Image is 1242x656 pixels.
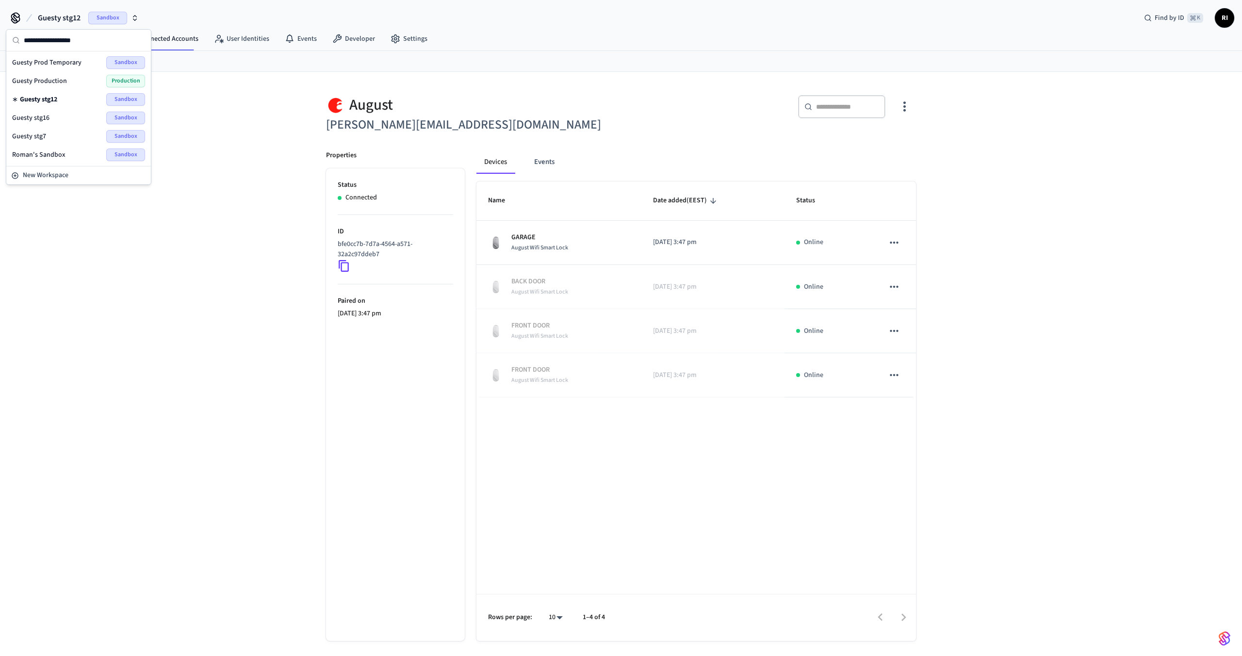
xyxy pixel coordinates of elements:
[326,95,345,115] img: August Logo, Square
[7,167,150,183] button: New Workspace
[1216,9,1233,27] span: RI
[383,30,435,48] a: Settings
[326,95,615,115] div: August
[23,170,68,180] span: New Workspace
[804,237,823,247] p: Online
[511,365,568,375] p: FRONT DOOR
[653,237,773,247] p: [DATE] 3:47 pm
[511,277,568,287] p: BACK DOOR
[325,30,383,48] a: Developer
[338,309,453,319] p: [DATE] 3:47 pm
[106,56,145,69] span: Sandbox
[488,279,504,295] img: August Wifi Smart Lock 3rd Gen, Silver, Front
[118,30,206,48] a: Connected Accounts
[488,612,532,623] p: Rows per page:
[12,113,49,123] span: Guesty stg16
[544,610,567,624] div: 10
[38,12,81,24] span: Guesty stg12
[1155,13,1184,23] span: Find by ID
[106,148,145,161] span: Sandbox
[106,112,145,124] span: Sandbox
[1136,9,1211,27] div: Find by ID⌘ K
[804,282,823,292] p: Online
[488,367,504,383] img: August Wifi Smart Lock 3rd Gen, Silver, Front
[326,150,357,161] p: Properties
[338,239,449,260] p: bfe0cc7b-7d7a-4564-a571-32a2c97ddeb7
[511,244,568,252] span: August Wifi Smart Lock
[345,193,377,203] p: Connected
[488,235,504,250] img: August Wifi Smart Lock 3rd Gen, Silver, Front
[338,227,453,237] p: ID
[12,131,46,141] span: Guesty stg7
[106,75,145,87] span: Production
[511,232,568,243] p: GARAGE
[804,326,823,336] p: Online
[12,150,65,160] span: Roman's Sandbox
[12,76,67,86] span: Guesty Production
[488,193,518,208] span: Name
[796,193,828,208] span: Status
[106,130,145,143] span: Sandbox
[653,282,773,292] p: [DATE] 3:47 pm
[20,95,57,104] span: Guesty stg12
[653,193,719,208] span: Date added(EEST)
[277,30,325,48] a: Events
[338,180,453,190] p: Status
[653,326,773,336] p: [DATE] 3:47 pm
[804,370,823,380] p: Online
[488,323,504,339] img: August Wifi Smart Lock 3rd Gen, Silver, Front
[338,296,453,306] p: Paired on
[476,181,916,397] table: sticky table
[653,370,773,380] p: [DATE] 3:47 pm
[1187,13,1203,23] span: ⌘ K
[106,93,145,106] span: Sandbox
[476,150,515,174] button: Devices
[1215,8,1234,28] button: RI
[88,12,127,24] span: Sandbox
[206,30,277,48] a: User Identities
[511,288,568,296] span: August Wifi Smart Lock
[326,115,615,135] h6: [PERSON_NAME][EMAIL_ADDRESS][DOMAIN_NAME]
[12,58,82,67] span: Guesty Prod Temporary
[511,332,568,340] span: August Wifi Smart Lock
[526,150,562,174] button: Events
[6,51,151,166] div: Suggestions
[1219,631,1230,646] img: SeamLogoGradient.69752ec5.svg
[583,612,605,623] p: 1–4 of 4
[511,321,568,331] p: FRONT DOOR
[476,150,916,174] div: connected account tabs
[511,376,568,384] span: August Wifi Smart Lock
